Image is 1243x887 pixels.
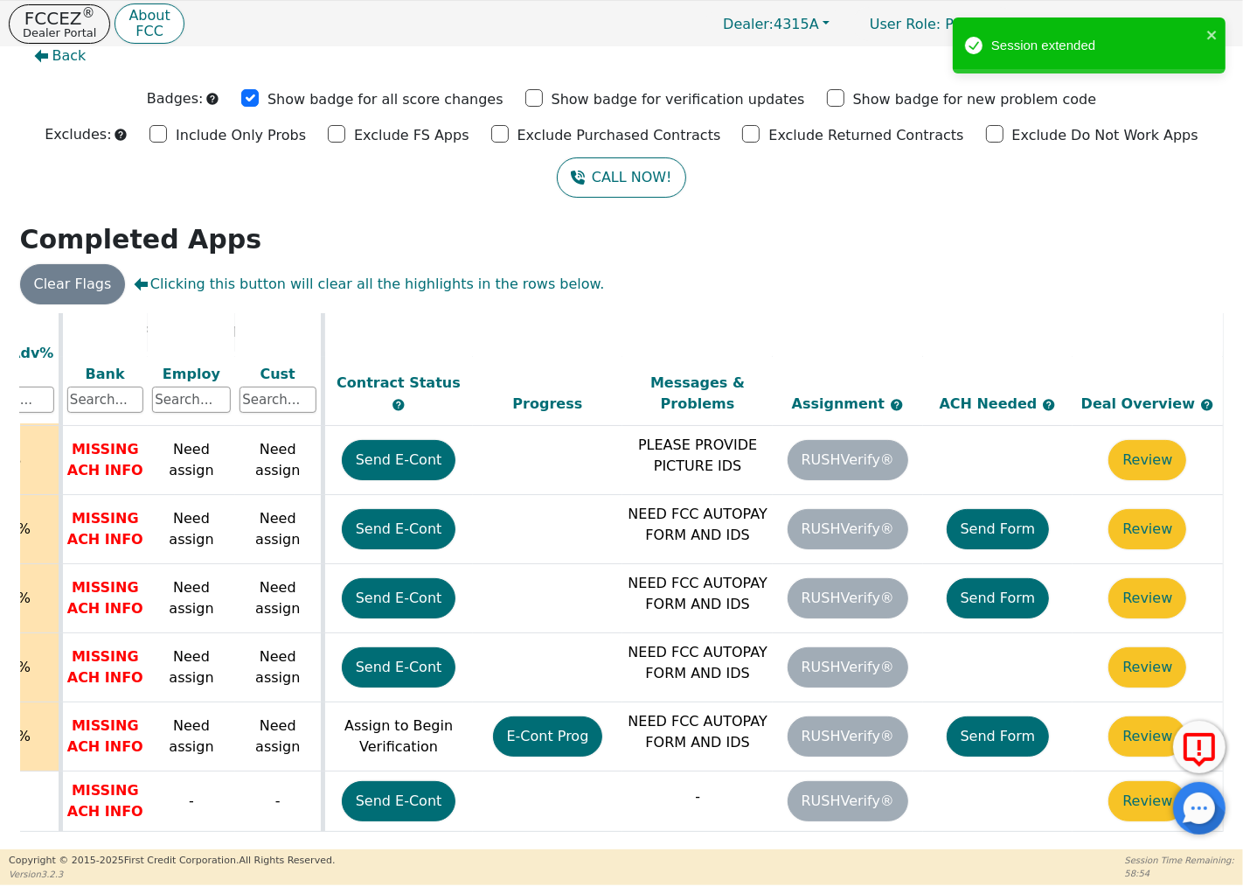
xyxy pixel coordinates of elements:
[82,5,95,21] sup: ®
[240,363,316,384] div: Cust
[768,125,963,146] p: Exclude Returned Contracts
[852,7,1017,41] a: User Role: Primary
[323,702,473,772] td: Assign to Begin Verification
[67,363,144,384] div: Bank
[128,9,170,23] p: About
[1125,854,1234,867] p: Session Time Remaining:
[60,772,148,832] td: MISSING ACH INFO
[517,125,721,146] p: Exclude Purchased Contracts
[552,89,805,110] p: Show badge for verification updates
[9,854,335,869] p: Copyright © 2015- 2025 First Credit Corporation.
[235,772,323,832] td: -
[20,36,101,76] button: Back
[337,374,461,391] span: Contract Status
[1108,578,1186,618] button: Review
[152,387,231,413] input: Search...
[792,395,890,412] span: Assignment
[342,509,456,549] button: Send E-Cont
[235,426,323,495] td: Need assign
[1108,647,1186,688] button: Review
[1206,24,1219,45] button: close
[342,440,456,480] button: Send E-Cont
[148,564,235,633] td: Need assign
[947,716,1050,757] button: Send Form
[45,124,111,145] p: Excludes:
[60,426,148,495] td: MISSING ACH INFO
[852,7,1017,41] p: Primary
[947,578,1050,618] button: Send Form
[723,16,774,32] span: Dealer:
[23,10,96,27] p: FCCEZ
[1108,509,1186,549] button: Review
[1021,10,1234,38] button: 4315A:[PERSON_NAME]
[235,495,323,564] td: Need assign
[1125,867,1234,880] p: 58:54
[148,772,235,832] td: -
[1108,716,1186,757] button: Review
[1108,781,1186,821] button: Review
[991,36,1201,56] div: Session extended
[9,868,335,881] p: Version 3.2.3
[152,363,231,384] div: Employ
[235,564,323,633] td: Need assign
[52,45,87,66] span: Back
[1081,395,1214,412] span: Deal Overview
[128,24,170,38] p: FCC
[627,642,768,684] p: NEED FCC AUTOPAY FORM AND IDS
[627,711,768,753] p: NEED FCC AUTOPAY FORM AND IDS
[235,702,323,772] td: Need assign
[705,10,848,38] button: Dealer:4315A
[723,16,819,32] span: 4315A
[342,781,456,821] button: Send E-Cont
[148,633,235,702] td: Need assign
[176,125,306,146] p: Include Only Probs
[9,4,110,44] button: FCCEZ®Dealer Portal
[627,435,768,477] p: PLEASE PROVIDE PICTURE IDS
[115,3,184,45] button: AboutFCC
[940,395,1043,412] span: ACH Needed
[493,716,603,757] button: E-Cont Prog
[147,88,204,109] p: Badges:
[67,387,144,413] input: Search...
[947,509,1050,549] button: Send Form
[627,573,768,615] p: NEED FCC AUTOPAY FORM AND IDS
[60,633,148,702] td: MISSING ACH INFO
[342,647,456,688] button: Send E-Cont
[1173,721,1226,773] button: Report Error to FCC
[627,786,768,807] p: -
[240,387,316,413] input: Search...
[557,157,685,198] button: CALL NOW!
[1012,125,1198,146] p: Exclude Do Not Work Apps
[235,633,323,702] td: Need assign
[148,426,235,495] td: Need assign
[1108,440,1186,480] button: Review
[60,702,148,772] td: MISSING ACH INFO
[134,274,604,295] span: Clicking this button will clear all the highlights in the rows below.
[627,373,768,415] div: Messages & Problems
[20,224,262,255] strong: Completed Apps
[870,16,941,32] span: User Role :
[267,89,503,110] p: Show badge for all score changes
[853,89,1097,110] p: Show badge for new problem code
[627,504,768,546] p: NEED FCC AUTOPAY FORM AND IDS
[148,702,235,772] td: Need assign
[148,495,235,564] td: Need assign
[477,394,619,415] div: Progress
[60,564,148,633] td: MISSING ACH INFO
[23,27,96,38] p: Dealer Portal
[342,578,456,618] button: Send E-Cont
[239,855,335,866] span: All Rights Reserved.
[60,495,148,564] td: MISSING ACH INFO
[354,125,469,146] p: Exclude FS Apps
[20,264,126,304] button: Clear Flags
